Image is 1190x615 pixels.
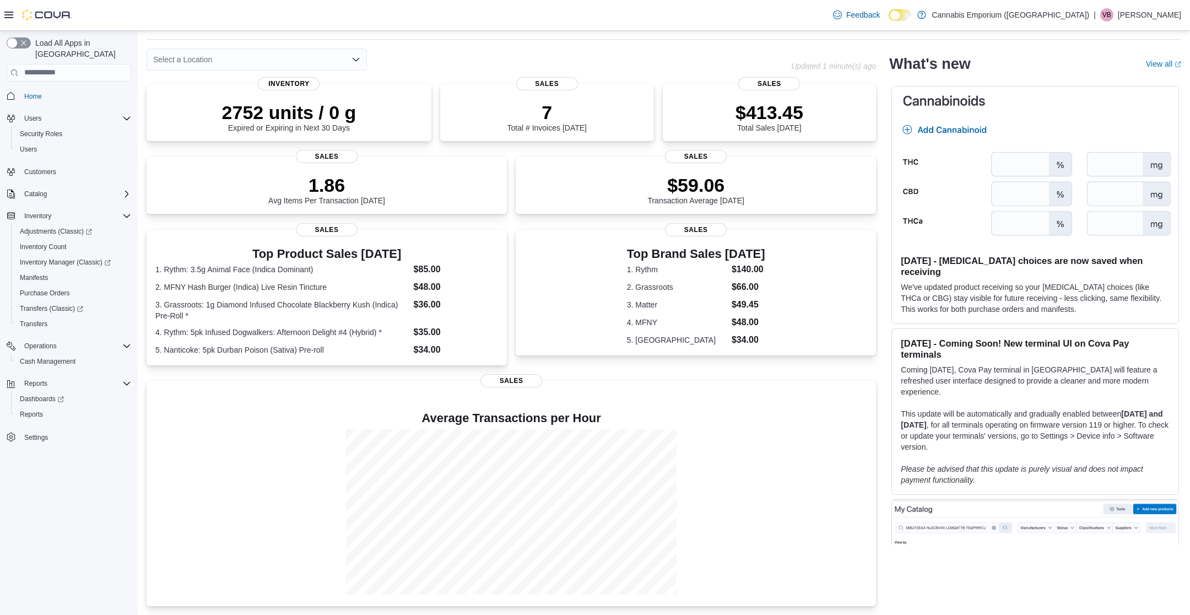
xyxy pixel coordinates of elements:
[1100,8,1113,21] div: Victoria Buono
[627,247,765,261] h3: Top Brand Sales [DATE]
[932,8,1089,21] p: Cannabis Emporium ([GEOGRAPHIC_DATA])
[155,327,409,338] dt: 4. Rythm: 5pk Infused Dogwalkers: Afternoon Delight #4 (Hybrid) *
[414,343,499,357] dd: $34.00
[11,126,136,142] button: Security Roles
[24,342,57,350] span: Operations
[11,270,136,285] button: Manifests
[2,186,136,202] button: Catalog
[901,364,1170,397] p: Coming [DATE], Cova Pay terminal in [GEOGRAPHIC_DATA] will feature a refreshed user interface des...
[20,377,131,390] span: Reports
[20,187,131,201] span: Catalog
[2,376,136,391] button: Reports
[24,92,42,101] span: Home
[20,339,61,353] button: Operations
[1094,8,1096,21] p: |
[15,225,131,238] span: Adjustments (Classic)
[627,317,727,328] dt: 4. MFNY
[901,282,1170,315] p: We've updated product receiving so your [MEDICAL_DATA] choices (like THCa or CBG) stay visible fo...
[846,9,880,20] span: Feedback
[155,299,409,321] dt: 3. Grassroots: 1g Diamond Infused Chocolate Blackberry Kush (Indica) Pre-Roll *
[2,429,136,445] button: Settings
[24,433,48,442] span: Settings
[414,298,499,311] dd: $36.00
[15,240,131,253] span: Inventory Count
[20,431,52,444] a: Settings
[516,77,578,90] span: Sales
[20,289,70,298] span: Purchase Orders
[627,299,727,310] dt: 3. Matter
[15,408,131,421] span: Reports
[15,317,131,331] span: Transfers
[20,89,131,103] span: Home
[627,264,727,275] dt: 1. Rythm
[11,301,136,316] a: Transfers (Classic)
[15,240,71,253] a: Inventory Count
[735,101,803,123] p: $413.45
[20,430,131,444] span: Settings
[222,101,356,123] p: 2752 units / 0 g
[732,280,765,294] dd: $66.00
[15,317,52,331] a: Transfers
[901,255,1170,277] h3: [DATE] - [MEDICAL_DATA] choices are now saved when receiving
[20,209,56,223] button: Inventory
[11,407,136,422] button: Reports
[268,174,385,196] p: 1.86
[20,395,64,403] span: Dashboards
[647,174,744,196] p: $59.06
[1102,8,1111,21] span: VB
[15,287,74,300] a: Purchase Orders
[20,357,75,366] span: Cash Management
[2,338,136,354] button: Operations
[20,165,131,179] span: Customers
[15,256,115,269] a: Inventory Manager (Classic)
[20,209,131,223] span: Inventory
[20,130,62,138] span: Security Roles
[889,55,970,73] h2: What's new
[20,377,52,390] button: Reports
[901,338,1170,360] h3: [DATE] - Coming Soon! New terminal UI on Cova Pay terminals
[665,223,727,236] span: Sales
[20,339,131,353] span: Operations
[155,282,409,293] dt: 2. MFNY Hash Burger (Indica) Live Resin Tincture
[901,465,1143,484] em: Please be advised that this update is purely visual and does not impact payment functionality.
[351,55,360,64] button: Open list of options
[155,412,867,425] h4: Average Transactions per Hour
[20,165,61,179] a: Customers
[31,37,131,60] span: Load All Apps in [GEOGRAPHIC_DATA]
[2,164,136,180] button: Customers
[11,239,136,255] button: Inventory Count
[414,280,499,294] dd: $48.00
[15,256,131,269] span: Inventory Manager (Classic)
[15,127,67,141] a: Security Roles
[2,88,136,104] button: Home
[735,101,803,132] div: Total Sales [DATE]
[732,263,765,276] dd: $140.00
[24,212,51,220] span: Inventory
[24,379,47,388] span: Reports
[901,408,1170,452] p: This update will be automatically and gradually enabled between , for all terminals operating on ...
[647,174,744,205] div: Transaction Average [DATE]
[20,112,131,125] span: Users
[732,316,765,329] dd: $48.00
[1175,61,1181,68] svg: External link
[829,4,884,26] a: Feedback
[2,208,136,224] button: Inventory
[15,271,52,284] a: Manifests
[1118,8,1181,21] p: [PERSON_NAME]
[11,391,136,407] a: Dashboards
[155,247,498,261] h3: Top Product Sales [DATE]
[480,374,542,387] span: Sales
[11,255,136,270] a: Inventory Manager (Classic)
[20,320,47,328] span: Transfers
[11,285,136,301] button: Purchase Orders
[414,326,499,339] dd: $35.00
[11,224,136,239] a: Adjustments (Classic)
[20,90,46,103] a: Home
[24,114,41,123] span: Users
[20,410,43,419] span: Reports
[791,62,876,71] p: Updated 1 minute(s) ago
[901,409,1162,429] strong: [DATE] and [DATE]
[1146,60,1181,68] a: View allExternal link
[296,223,358,236] span: Sales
